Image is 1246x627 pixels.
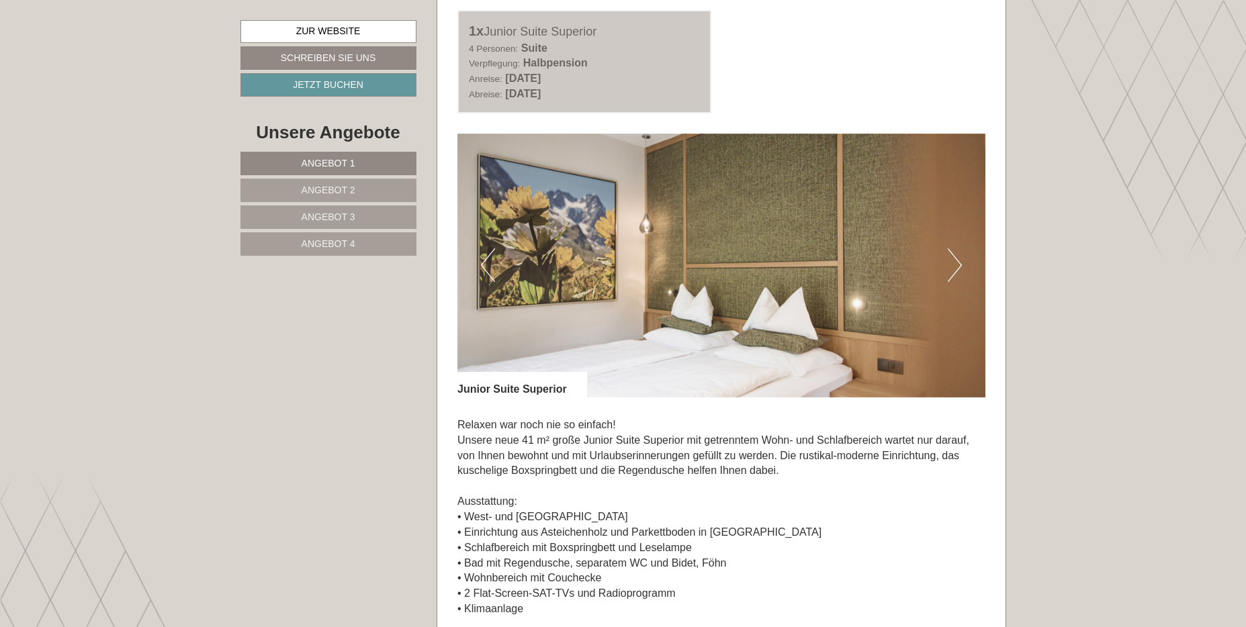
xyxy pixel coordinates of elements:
[240,46,416,70] a: Schreiben Sie uns
[469,44,518,54] small: 4 Personen:
[521,42,547,54] b: Suite
[457,418,985,617] p: Relaxen war noch nie so einfach! Unsere neue 41 m² große Junior Suite Superior mit getrenntem Woh...
[505,88,541,99] b: [DATE]
[240,73,416,97] a: Jetzt buchen
[457,134,985,397] img: image
[469,23,484,38] b: 1x
[302,158,355,168] span: Angebot 1
[469,21,700,41] div: Junior Suite Superior
[505,73,541,84] b: [DATE]
[469,74,502,84] small: Anreise:
[469,89,502,99] small: Abreise:
[523,57,588,68] b: Halbpension
[302,238,355,249] span: Angebot 4
[302,185,355,195] span: Angebot 2
[240,120,416,145] div: Unsere Angebote
[457,372,587,397] div: Junior Suite Superior
[240,20,416,43] a: Zur Website
[948,248,962,282] button: Next
[302,211,355,222] span: Angebot 3
[481,248,495,282] button: Previous
[469,58,520,68] small: Verpflegung:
